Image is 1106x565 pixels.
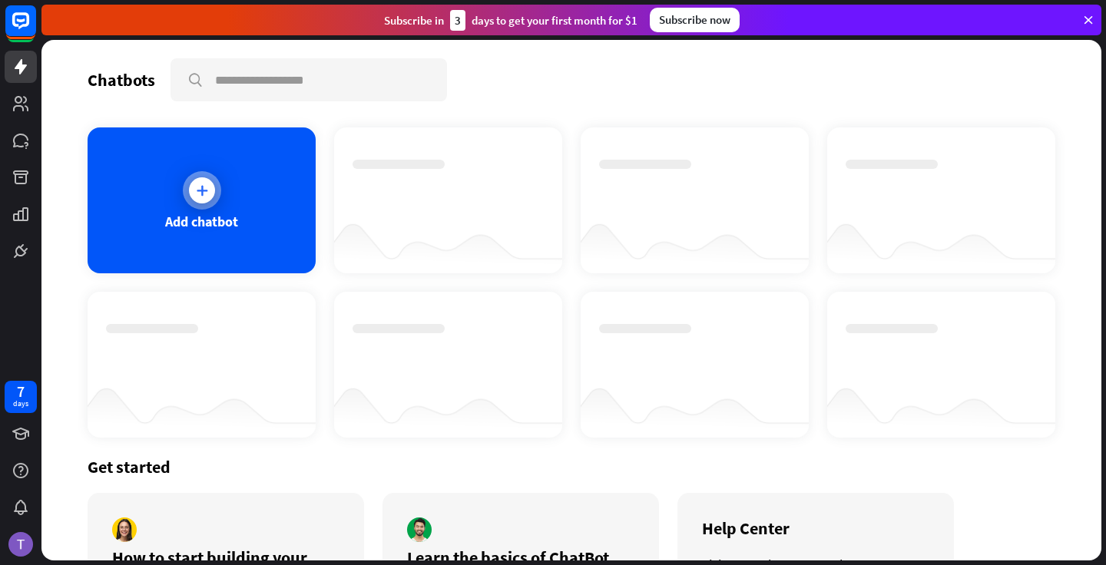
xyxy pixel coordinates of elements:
div: Subscribe in days to get your first month for $1 [384,10,637,31]
div: days [13,398,28,409]
div: Subscribe now [650,8,740,32]
div: 3 [450,10,465,31]
div: Add chatbot [165,213,238,230]
img: author [112,517,137,542]
div: Chatbots [88,69,155,91]
div: Help Center [702,517,929,539]
a: 7 days [5,381,37,413]
button: Open LiveChat chat widget [12,6,58,52]
div: 7 [17,385,25,398]
div: Get started [88,456,1055,477]
img: author [407,517,432,542]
